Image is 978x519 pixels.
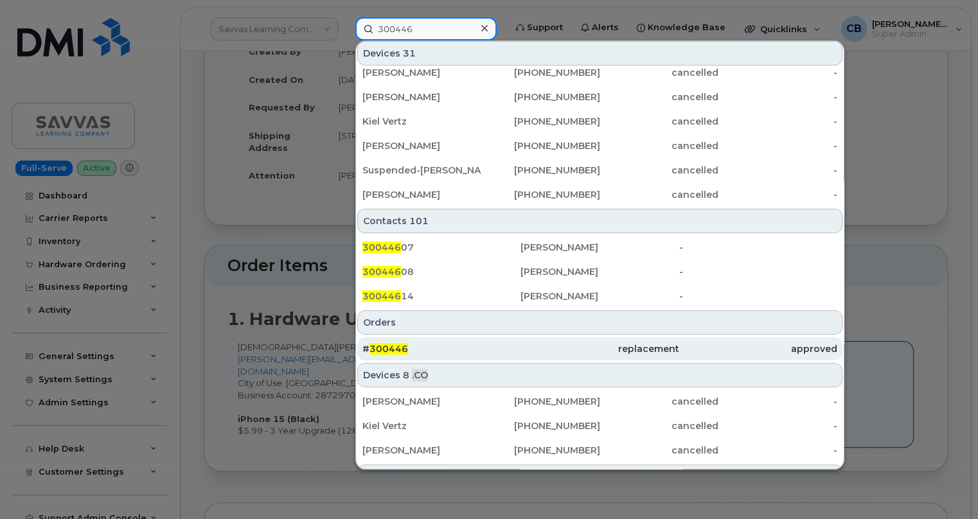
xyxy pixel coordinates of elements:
div: - [718,164,837,177]
a: [PERSON_NAME][PHONE_NUMBER]cancelled- [357,61,842,84]
a: [PERSON_NAME][PHONE_NUMBER]cancelled- [357,390,842,413]
a: Kiel Vertz[PHONE_NUMBER]cancelled- [357,414,842,437]
div: [PHONE_NUMBER] [481,395,600,408]
span: 300446 [362,266,401,277]
div: Contacts [357,209,842,233]
div: cancelled [600,66,719,79]
div: - [718,419,837,432]
div: [PERSON_NAME] [362,188,481,201]
div: [PERSON_NAME] [362,444,481,457]
div: cancelled [600,139,719,152]
div: [PHONE_NUMBER] [481,91,600,103]
div: Devices [357,41,842,66]
a: #300446replacementapproved [357,337,842,360]
span: 300446 [362,290,401,302]
div: 14 [362,290,520,303]
div: [PHONE_NUMBER] [481,66,600,79]
a: 30044614[PERSON_NAME]- [357,285,842,308]
div: [PERSON_NAME] [362,395,481,408]
div: - [679,241,837,254]
div: [PERSON_NAME] [362,139,481,152]
div: Kiel Vertz [362,115,481,128]
div: Devices [357,363,842,387]
a: 30044607[PERSON_NAME]- [357,236,842,259]
div: [PHONE_NUMBER] [481,115,600,128]
div: 07 [362,241,520,254]
span: 101 [409,215,429,227]
a: [PERSON_NAME][PHONE_NUMBER]cancelled- [357,85,842,109]
div: [PERSON_NAME] [362,91,481,103]
div: [PHONE_NUMBER] [481,419,600,432]
div: [PHONE_NUMBER] [481,188,600,201]
div: - [718,115,837,128]
div: approved [679,342,837,355]
div: - [718,91,837,103]
div: # [362,342,520,355]
div: cancelled [600,419,719,432]
a: Kiel Vertz[PHONE_NUMBER]cancelled- [357,110,842,133]
span: .CO [412,369,428,382]
div: replacement [520,342,679,355]
div: cancelled [600,164,719,177]
div: Suspended-[PERSON_NAME] [362,164,481,177]
a: [PERSON_NAME][PHONE_NUMBER]cancelled- [357,439,842,462]
div: - [718,139,837,152]
div: Orders [357,310,842,335]
a: [PERSON_NAME][PHONE_NUMBER]cancelled- [357,134,842,157]
div: - [718,188,837,201]
span: 300446 [369,343,408,355]
div: - [718,66,837,79]
div: cancelled [600,115,719,128]
div: [PERSON_NAME] [520,290,679,303]
div: [PERSON_NAME] [362,66,481,79]
div: cancelled [600,395,719,408]
div: cancelled [600,91,719,103]
div: - [679,290,837,303]
span: 8 [403,369,409,382]
a: 30044608[PERSON_NAME]- [357,260,842,283]
span: 300446 [362,242,401,253]
div: Kiel Vertz [362,419,481,432]
div: - [718,395,837,408]
div: cancelled [600,188,719,201]
div: [PHONE_NUMBER] [481,444,600,457]
div: [PERSON_NAME] [520,265,679,278]
div: 08 [362,265,520,278]
div: [PERSON_NAME] [520,241,679,254]
div: cancelled [600,444,719,457]
span: 31 [403,47,416,60]
iframe: Messenger Launcher [922,463,968,509]
input: Find something... [355,17,497,40]
div: - [679,265,837,278]
div: - [718,444,837,457]
a: [PERSON_NAME][PHONE_NUMBER]cancelled- [357,183,842,206]
a: Suspended-[PERSON_NAME][PHONE_NUMBER]cancelled- [357,159,842,182]
div: [PHONE_NUMBER] [481,164,600,177]
div: [PHONE_NUMBER] [481,139,600,152]
div: Contacts [357,464,842,489]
